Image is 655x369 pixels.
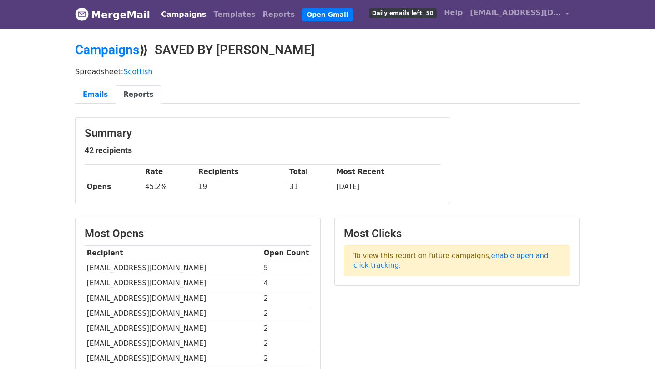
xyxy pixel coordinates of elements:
td: [EMAIL_ADDRESS][DOMAIN_NAME] [85,261,262,276]
a: Scottish [123,67,152,76]
h3: Summary [85,127,441,140]
a: Help [440,4,466,22]
td: 31 [287,180,334,194]
a: Reports [259,5,299,24]
span: [EMAIL_ADDRESS][DOMAIN_NAME] [470,7,561,18]
a: enable open and click tracking [353,252,549,269]
a: Reports [116,85,161,104]
th: Opens [85,180,143,194]
td: [DATE] [334,180,441,194]
td: [EMAIL_ADDRESS][DOMAIN_NAME] [85,321,262,336]
h5: 42 recipients [85,145,441,155]
p: Spreadsheet: [75,67,580,76]
h3: Most Clicks [344,227,570,240]
td: [EMAIL_ADDRESS][DOMAIN_NAME] [85,351,262,366]
a: Daily emails left: 50 [365,4,440,22]
img: MergeMail logo [75,7,89,21]
td: 45.2% [143,180,196,194]
td: 4 [262,276,311,291]
td: [EMAIL_ADDRESS][DOMAIN_NAME] [85,306,262,321]
th: Rate [143,165,196,180]
td: 2 [262,306,311,321]
a: [EMAIL_ADDRESS][DOMAIN_NAME] [466,4,573,25]
td: [EMAIL_ADDRESS][DOMAIN_NAME] [85,276,262,291]
h2: ⟫ SAVED BY [PERSON_NAME] [75,42,580,58]
th: Recipient [85,246,262,261]
a: Open Gmail [302,8,353,21]
a: Emails [75,85,116,104]
th: Total [287,165,334,180]
h3: Most Opens [85,227,311,240]
td: 19 [196,180,287,194]
a: Campaigns [157,5,210,24]
td: 5 [262,261,311,276]
th: Most Recent [334,165,441,180]
iframe: Chat Widget [610,325,655,369]
span: Daily emails left: 50 [369,8,437,18]
a: Campaigns [75,42,139,57]
th: Open Count [262,246,311,261]
td: 2 [262,336,311,351]
td: [EMAIL_ADDRESS][DOMAIN_NAME] [85,336,262,351]
td: 2 [262,351,311,366]
td: [EMAIL_ADDRESS][DOMAIN_NAME] [85,291,262,306]
p: To view this report on future campaigns, . [344,245,570,276]
td: 2 [262,321,311,336]
th: Recipients [196,165,287,180]
a: Templates [210,5,259,24]
td: 2 [262,291,311,306]
a: MergeMail [75,5,150,24]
